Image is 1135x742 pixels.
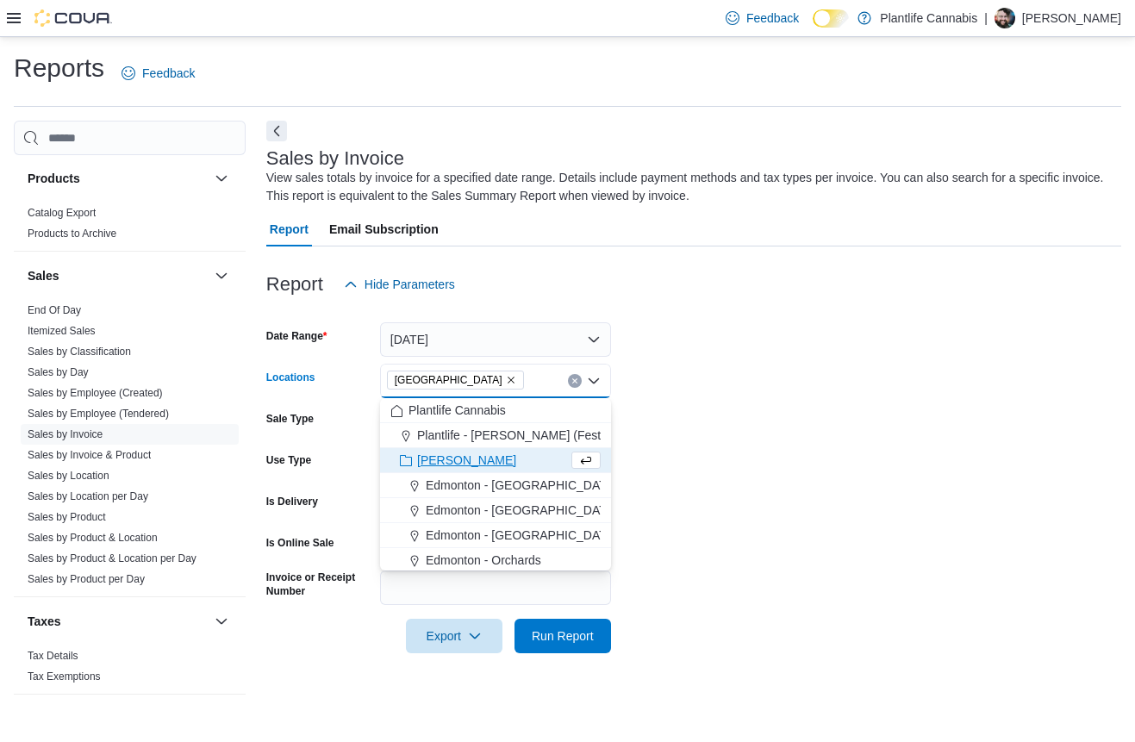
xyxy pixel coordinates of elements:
button: Export [406,619,502,653]
div: Sales [14,300,246,596]
button: Sales [211,265,232,286]
button: Plantlife - [PERSON_NAME] (Festival) [380,423,611,448]
button: Close list of options [587,374,601,388]
button: Edmonton - Orchards [380,548,611,573]
span: Sales by Invoice [28,427,103,441]
span: Sales by Location per Day [28,489,148,503]
p: [PERSON_NAME] [1022,8,1121,28]
h3: Sales [28,267,59,284]
button: Remove Fort Saskatchewan from selection in this group [506,375,516,385]
a: End Of Day [28,304,81,316]
a: Sales by Day [28,366,89,378]
label: Is Delivery [266,495,318,508]
span: Sales by Classification [28,345,131,359]
span: Plantlife Cannabis [408,402,506,419]
button: [PERSON_NAME] [380,448,611,473]
button: [DATE] [380,322,611,357]
span: Tax Exemptions [28,670,101,683]
a: Sales by Location [28,470,109,482]
a: Products to Archive [28,228,116,240]
a: Sales by Product & Location [28,532,158,544]
button: Plantlife Cannabis [380,398,611,423]
button: Products [28,170,208,187]
span: Edmonton - [GEOGRAPHIC_DATA] [426,502,617,519]
span: Sales by Product & Location per Day [28,552,196,565]
span: Sales by Day [28,365,89,379]
span: Run Report [532,627,594,645]
span: Sales by Product [28,510,106,524]
span: Itemized Sales [28,324,96,338]
label: Sale Type [266,412,314,426]
span: Feedback [142,65,195,82]
span: [PERSON_NAME] [417,452,516,469]
span: Sales by Invoice & Product [28,448,151,462]
a: Sales by Product & Location per Day [28,552,196,564]
label: Is Online Sale [266,536,334,550]
span: Sales by Employee (Created) [28,386,163,400]
button: Hide Parameters [337,267,462,302]
a: Sales by Classification [28,346,131,358]
span: [GEOGRAPHIC_DATA] [395,371,502,389]
span: Hide Parameters [365,276,455,293]
h3: Sales by Invoice [266,148,404,169]
button: Taxes [28,613,208,630]
a: Sales by Location per Day [28,490,148,502]
span: Edmonton - Orchards [426,552,541,569]
span: Export [416,619,492,653]
label: Use Type [266,453,311,467]
a: Itemized Sales [28,325,96,337]
a: Sales by Employee (Created) [28,387,163,399]
div: View sales totals by invoice for a specified date range. Details include payment methods and tax ... [266,169,1113,205]
button: Edmonton - [GEOGRAPHIC_DATA] [380,523,611,548]
button: Clear input [568,374,582,388]
span: Report [270,212,309,246]
span: Email Subscription [329,212,439,246]
label: Date Range [266,329,327,343]
span: Edmonton - [GEOGRAPHIC_DATA] [426,527,617,544]
div: Products [14,203,246,251]
button: Taxes [211,611,232,632]
span: Edmonton - [GEOGRAPHIC_DATA] [426,477,617,494]
div: Wesley Lynch [995,8,1015,28]
a: Sales by Product [28,511,106,523]
span: Catalog Export [28,206,96,220]
img: Cova [34,9,112,27]
input: Dark Mode [813,9,849,28]
div: Taxes [14,645,246,694]
p: Plantlife Cannabis [880,8,977,28]
span: Feedback [746,9,799,27]
button: Edmonton - [GEOGRAPHIC_DATA] [380,473,611,498]
a: Sales by Product per Day [28,573,145,585]
button: Products [211,168,232,189]
label: Locations [266,371,315,384]
a: Catalog Export [28,207,96,219]
button: Edmonton - [GEOGRAPHIC_DATA] [380,498,611,523]
span: Fort Saskatchewan [387,371,524,390]
button: Sales [28,267,208,284]
p: | [984,8,988,28]
button: Next [266,121,287,141]
span: Sales by Product & Location [28,531,158,545]
button: Run Report [514,619,611,653]
a: Tax Exemptions [28,670,101,683]
span: End Of Day [28,303,81,317]
span: Tax Details [28,649,78,663]
span: Sales by Product per Day [28,572,145,586]
span: Products to Archive [28,227,116,240]
a: Sales by Invoice & Product [28,449,151,461]
a: Tax Details [28,650,78,662]
h3: Report [266,274,323,295]
h3: Products [28,170,80,187]
a: Sales by Employee (Tendered) [28,408,169,420]
label: Invoice or Receipt Number [266,571,373,598]
h3: Taxes [28,613,61,630]
span: Plantlife - [PERSON_NAME] (Festival) [417,427,623,444]
a: Feedback [115,56,202,90]
h1: Reports [14,51,104,85]
a: Feedback [719,1,806,35]
a: Sales by Invoice [28,428,103,440]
